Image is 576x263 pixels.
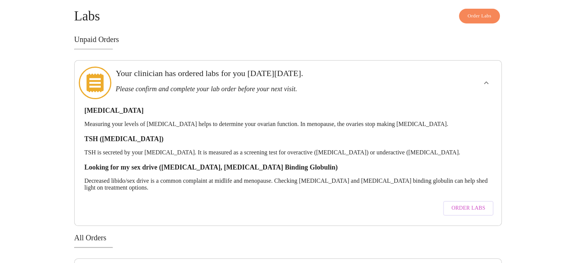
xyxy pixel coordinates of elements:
h4: Labs [74,9,502,24]
button: show more [477,74,495,92]
h3: Looking for my sex drive ([MEDICAL_DATA], [MEDICAL_DATA] Binding Globulin) [84,163,492,171]
h3: All Orders [74,233,502,242]
h3: Please confirm and complete your lab order before your next visit. [116,85,419,93]
p: TSH is secreted by your [MEDICAL_DATA]. It is measured as a screening test for overactive ([MEDIC... [84,149,492,156]
a: Order Labs [441,197,495,219]
p: Decreased libido/sex drive is a common complaint at midlife and menopause. Checking [MEDICAL_DATA... [84,177,492,191]
h3: [MEDICAL_DATA] [84,107,492,115]
span: Order Labs [468,12,492,20]
button: Order Labs [459,9,500,23]
p: Measuring your levels of [MEDICAL_DATA] helps to determine your ovarian function. In menopause, t... [84,121,492,128]
h3: TSH ([MEDICAL_DATA]) [84,135,492,143]
h3: Your clinician has ordered labs for you [DATE][DATE]. [116,68,419,78]
h3: Unpaid Orders [74,35,502,44]
span: Order Labs [451,204,485,213]
button: Order Labs [443,201,493,216]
